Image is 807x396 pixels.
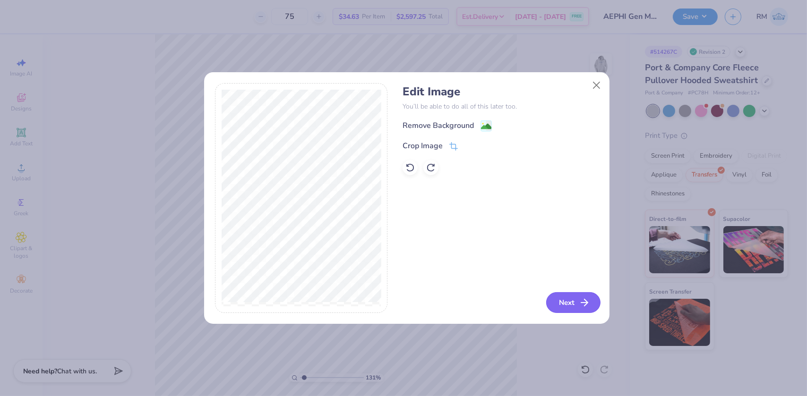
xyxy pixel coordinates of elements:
[403,140,443,152] div: Crop Image
[588,76,606,94] button: Close
[403,101,599,111] p: You’ll be able to do all of this later too.
[403,120,474,131] div: Remove Background
[546,292,601,313] button: Next
[403,85,599,99] h4: Edit Image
